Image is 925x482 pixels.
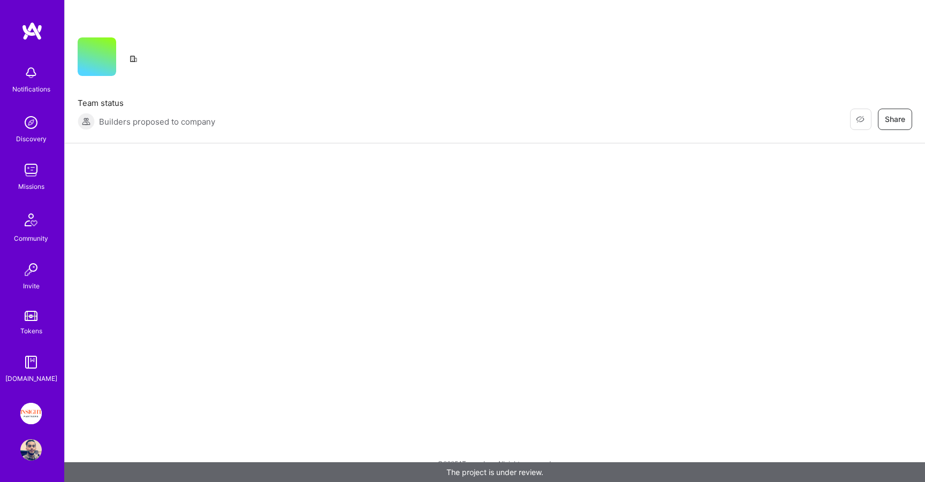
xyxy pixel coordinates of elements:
img: Invite [20,259,42,280]
div: Community [14,233,48,244]
img: User Avatar [20,439,42,461]
img: teamwork [20,159,42,181]
button: Share [878,109,912,130]
i: icon CompanyGray [129,55,138,63]
img: bell [20,62,42,83]
div: Notifications [12,83,50,95]
div: [DOMAIN_NAME] [5,373,57,384]
i: icon EyeClosed [856,115,865,124]
span: Team status [78,97,215,109]
img: Community [18,207,44,233]
div: Tokens [20,325,42,336]
div: The project is under review. [64,462,925,482]
img: discovery [20,112,42,133]
a: Insight Partners: Data & AI - Sourcing [18,403,44,424]
div: Invite [23,280,40,292]
span: Share [885,114,905,125]
div: Discovery [16,133,47,144]
img: Builders proposed to company [78,113,95,130]
div: Missions [18,181,44,192]
img: Insight Partners: Data & AI - Sourcing [20,403,42,424]
a: User Avatar [18,439,44,461]
img: guide book [20,351,42,373]
span: Builders proposed to company [99,116,215,127]
img: logo [21,21,43,41]
img: tokens [25,311,37,321]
